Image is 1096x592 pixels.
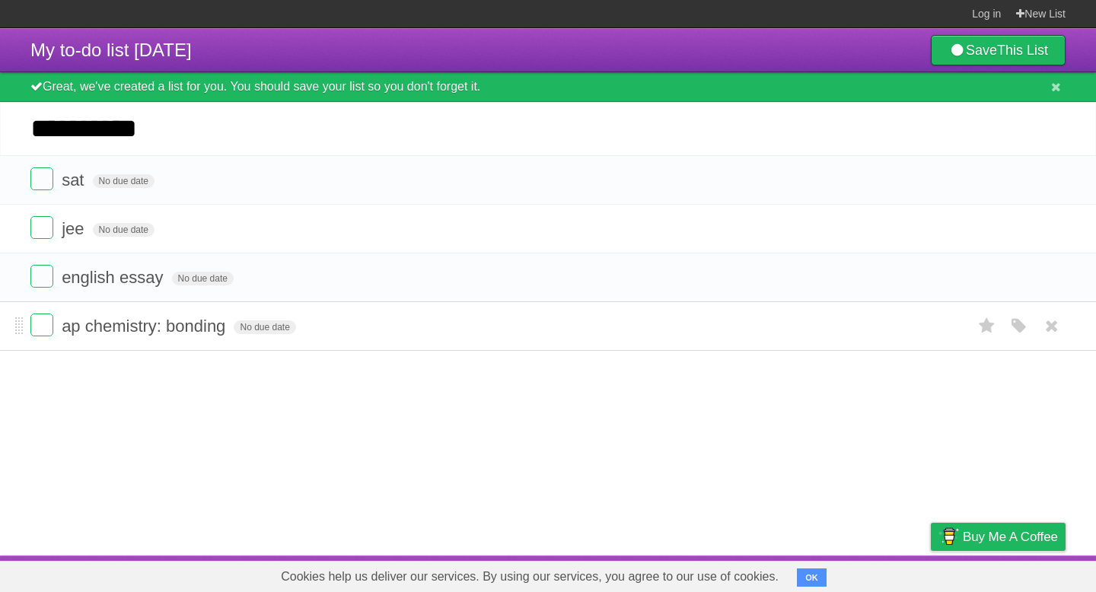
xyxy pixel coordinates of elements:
label: Done [30,265,53,288]
span: jee [62,219,88,238]
span: No due date [234,320,295,334]
button: OK [797,568,827,587]
span: No due date [172,272,234,285]
a: Privacy [911,559,951,588]
span: No due date [93,223,155,237]
label: Done [30,216,53,239]
a: SaveThis List [931,35,1066,65]
b: This List [997,43,1048,58]
span: My to-do list [DATE] [30,40,192,60]
label: Done [30,167,53,190]
span: Buy me a coffee [963,524,1058,550]
label: Star task [973,314,1002,339]
a: Suggest a feature [970,559,1066,588]
span: Cookies help us deliver our services. By using our services, you agree to our use of cookies. [266,562,794,592]
a: Buy me a coffee [931,523,1066,551]
a: Developers [779,559,840,588]
span: english essay [62,268,167,287]
label: Done [30,314,53,336]
span: No due date [93,174,155,188]
img: Buy me a coffee [938,524,959,549]
a: Terms [859,559,893,588]
span: sat [62,170,88,189]
a: About [728,559,760,588]
span: ap chemistry: bonding [62,317,229,336]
